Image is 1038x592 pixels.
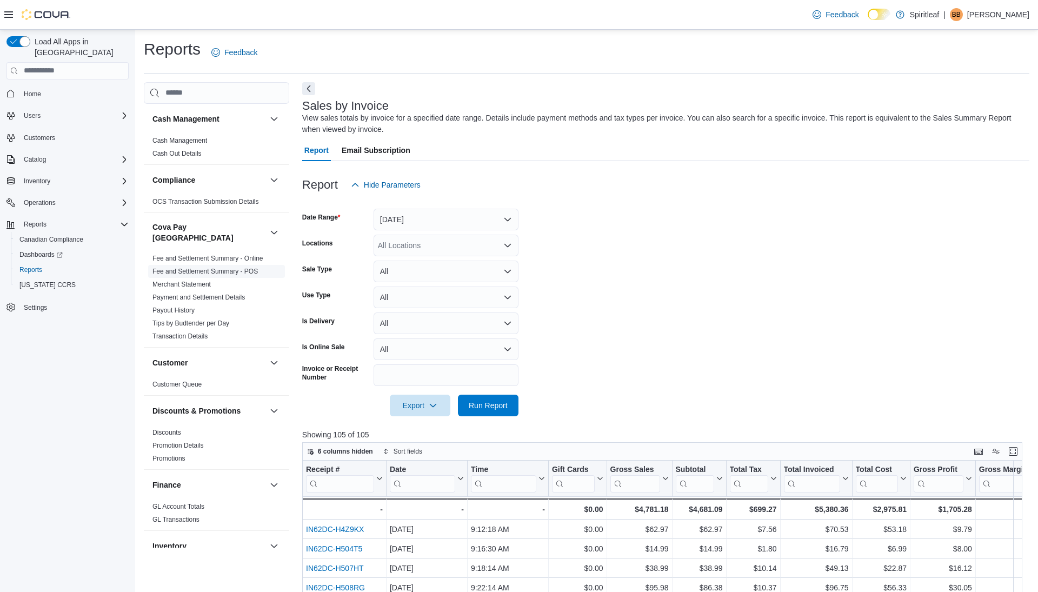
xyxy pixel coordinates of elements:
[855,464,897,492] div: Total Cost
[394,447,422,456] span: Sort fields
[24,155,46,164] span: Catalog
[152,175,265,185] button: Compliance
[471,503,545,516] div: -
[914,464,963,492] div: Gross Profit
[783,464,840,492] div: Total Invoiced
[19,87,129,101] span: Home
[855,562,906,575] div: $22.87
[2,108,133,123] button: Users
[144,252,289,347] div: Cova Pay [GEOGRAPHIC_DATA]
[2,195,133,210] button: Operations
[302,291,330,300] label: Use Type
[675,464,714,492] div: Subtotal
[22,9,70,20] img: Cova
[152,114,265,124] button: Cash Management
[152,137,207,144] a: Cash Management
[152,381,202,388] a: Customer Queue
[144,500,289,530] div: Finance
[11,247,133,262] a: Dashboards
[152,149,202,158] span: Cash Out Details
[471,562,545,575] div: 9:18:14 AM
[610,464,660,492] div: Gross Sales
[302,112,1024,135] div: View sales totals by invoice for a specified date range. Details include payment methods and tax ...
[910,8,939,21] p: Spiritleaf
[943,8,946,21] p: |
[952,8,961,21] span: BB
[15,233,129,246] span: Canadian Compliance
[11,232,133,247] button: Canadian Compliance
[19,131,129,144] span: Customers
[471,464,536,492] div: Time
[783,542,848,555] div: $16.79
[24,134,55,142] span: Customers
[152,454,185,463] span: Promotions
[610,542,668,555] div: $14.99
[610,562,668,575] div: $38.99
[11,262,133,277] button: Reports
[783,503,848,516] div: $5,380.36
[152,281,211,288] a: Merchant Statement
[855,503,906,516] div: $2,975.81
[15,278,129,291] span: Washington CCRS
[24,90,41,98] span: Home
[152,502,204,511] span: GL Account Totals
[2,152,133,167] button: Catalog
[144,195,289,212] div: Compliance
[471,523,545,536] div: 9:12:18 AM
[306,564,364,573] a: IN62DC-H507HT
[19,109,129,122] span: Users
[304,139,329,161] span: Report
[396,395,444,416] span: Export
[152,515,199,524] span: GL Transactions
[374,209,518,230] button: [DATE]
[152,319,229,328] span: Tips by Budtender per Day
[347,174,425,196] button: Hide Parameters
[390,503,464,516] div: -
[268,356,281,369] button: Customer
[302,82,315,95] button: Next
[729,562,776,575] div: $10.14
[302,178,338,191] h3: Report
[24,303,47,312] span: Settings
[268,174,281,187] button: Compliance
[378,445,427,458] button: Sort fields
[914,503,972,516] div: $1,705.28
[152,320,229,327] a: Tips by Budtender per Day
[610,523,668,536] div: $62.97
[364,179,421,190] span: Hide Parameters
[552,464,595,475] div: Gift Cards
[152,442,204,449] a: Promotion Details
[152,136,207,145] span: Cash Management
[152,293,245,302] span: Payment and Settlement Details
[390,542,464,555] div: [DATE]
[503,241,512,250] button: Open list of options
[24,220,46,229] span: Reports
[2,86,133,102] button: Home
[914,464,963,475] div: Gross Profit
[152,541,187,551] h3: Inventory
[729,523,776,536] div: $7.56
[30,36,129,58] span: Load All Apps in [GEOGRAPHIC_DATA]
[19,175,55,188] button: Inventory
[15,248,129,261] span: Dashboards
[152,198,259,205] a: OCS Transaction Submission Details
[19,281,76,289] span: [US_STATE] CCRS
[15,233,88,246] a: Canadian Compliance
[152,222,265,243] button: Cova Pay [GEOGRAPHIC_DATA]
[729,542,776,555] div: $1.80
[868,9,890,20] input: Dark Mode
[826,9,859,20] span: Feedback
[152,280,211,289] span: Merchant Statement
[675,503,722,516] div: $4,681.09
[152,114,219,124] h3: Cash Management
[914,523,972,536] div: $9.79
[152,150,202,157] a: Cash Out Details
[302,343,345,351] label: Is Online Sale
[19,153,129,166] span: Catalog
[144,426,289,469] div: Discounts & Promotions
[19,88,45,101] a: Home
[152,516,199,523] a: GL Transactions
[152,357,188,368] h3: Customer
[303,445,377,458] button: 6 columns hidden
